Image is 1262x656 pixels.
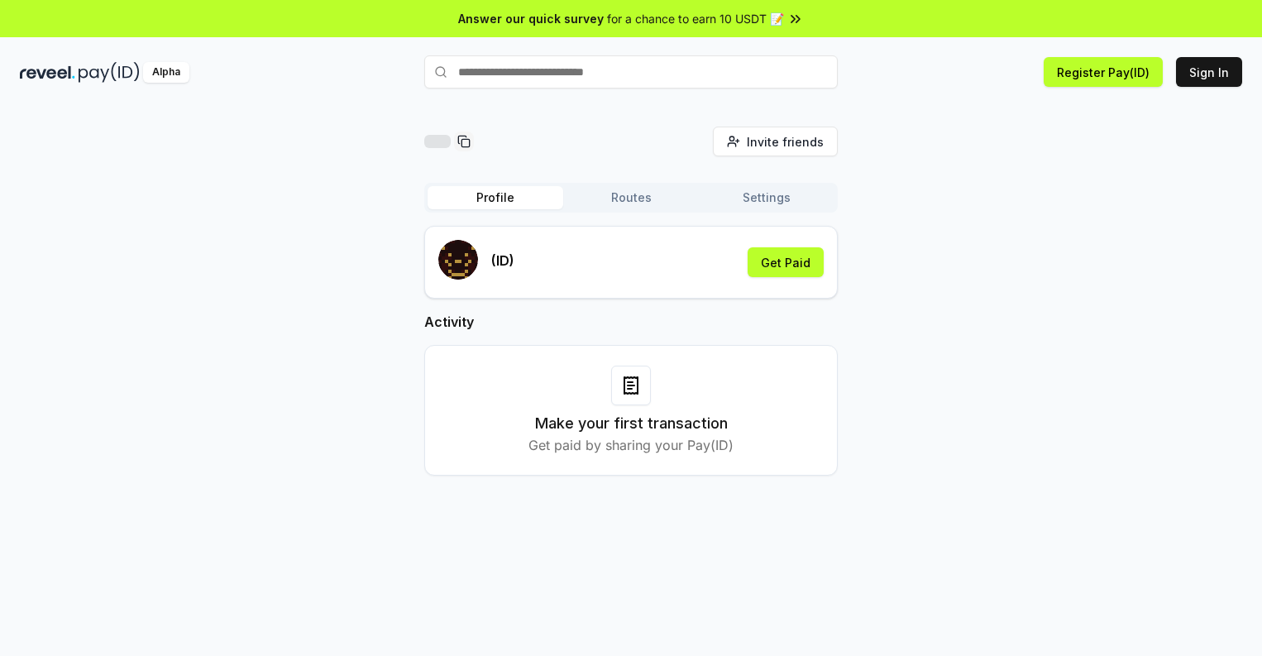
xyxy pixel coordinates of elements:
[747,133,824,151] span: Invite friends
[424,312,838,332] h2: Activity
[20,62,75,83] img: reveel_dark
[1176,57,1242,87] button: Sign In
[563,186,699,209] button: Routes
[528,435,734,455] p: Get paid by sharing your Pay(ID)
[143,62,189,83] div: Alpha
[491,251,514,271] p: (ID)
[428,186,563,209] button: Profile
[1044,57,1163,87] button: Register Pay(ID)
[79,62,140,83] img: pay_id
[713,127,838,156] button: Invite friends
[535,412,728,435] h3: Make your first transaction
[748,247,824,277] button: Get Paid
[699,186,834,209] button: Settings
[458,10,604,27] span: Answer our quick survey
[607,10,784,27] span: for a chance to earn 10 USDT 📝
